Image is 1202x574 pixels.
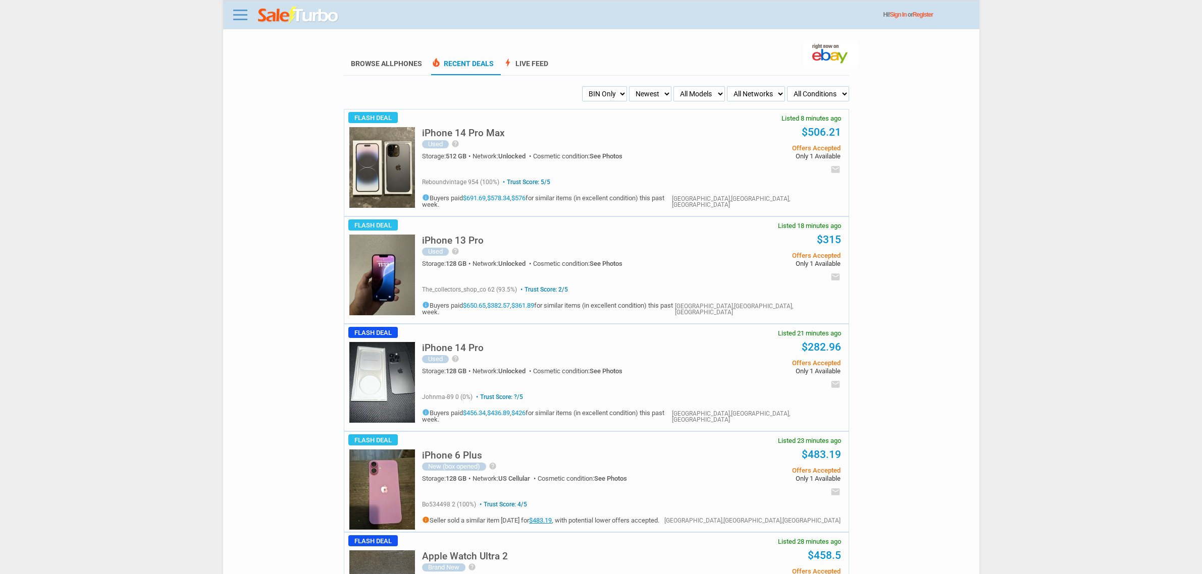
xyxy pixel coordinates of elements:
[348,112,398,123] span: Flash Deal
[498,260,526,267] span: Unlocked
[688,368,840,374] span: Only 1 Available
[348,219,398,231] span: Flash Deal
[451,140,459,148] i: help
[422,248,449,256] div: Used
[802,126,841,138] a: $506.21
[830,487,841,497] i: email
[422,516,659,524] h5: Seller sold a similar item [DATE] for , with potential lower offers accepted.
[422,475,473,482] div: Storage:
[422,355,449,363] div: Used
[422,450,482,460] h5: iPhone 6 Plus
[394,60,422,68] span: Phones
[468,563,476,571] i: help
[533,368,622,374] div: Cosmetic condition:
[349,449,415,530] img: s-l225.jpg
[503,58,513,68] span: bolt
[890,11,907,18] a: Sign In
[498,152,526,160] span: Unlocked
[446,367,466,375] span: 128 GB
[830,272,841,282] i: email
[422,463,486,471] div: New (box opened)
[802,448,841,461] a: $483.19
[422,286,517,293] span: the_collectors_shop_co 62 (93.5%)
[498,367,526,375] span: Unlocked
[802,341,841,353] a: $282.96
[781,115,841,122] span: Listed 8 minutes ago
[422,409,430,416] i: info
[511,302,534,309] a: $361.89
[422,301,675,315] h5: Buyers paid , , for similar items (in excellent condition) this past week.
[473,475,538,482] div: Network:
[778,330,841,336] span: Listed 21 minutes ago
[778,437,841,444] span: Listed 23 minutes ago
[473,153,533,159] div: Network:
[688,153,840,159] span: Only 1 Available
[422,516,430,524] i: info
[446,475,466,482] span: 128 GB
[422,238,484,245] a: iPhone 13 Pro
[664,518,841,524] div: [GEOGRAPHIC_DATA],[GEOGRAPHIC_DATA],[GEOGRAPHIC_DATA]
[498,475,530,482] span: US Cellular
[778,538,841,545] span: Listed 28 minutes ago
[422,153,473,159] div: Storage:
[688,467,840,474] span: Offers Accepted
[463,302,486,309] a: $650.65
[422,393,473,400] span: johnma-89 0 (0%)
[672,411,841,423] div: [GEOGRAPHIC_DATA],[GEOGRAPHIC_DATA],[GEOGRAPHIC_DATA]
[422,130,505,138] a: iPhone 14 Pro Max
[533,260,622,267] div: Cosmetic condition:
[503,60,548,75] a: boltLive Feed
[348,535,398,546] span: Flash Deal
[590,152,622,160] span: See Photos
[538,475,627,482] div: Cosmetic condition:
[489,462,497,470] i: help
[422,409,672,423] h5: Buyers paid , , for similar items (in excellent condition) this past week.
[511,409,526,417] a: $426
[688,360,840,366] span: Offers Accepted
[451,247,459,255] i: help
[422,501,476,508] span: bo534498 2 (100%)
[908,11,933,18] span: or
[474,393,523,400] span: Trust Score: ?/5
[688,145,840,151] span: Offers Accepted
[883,11,890,18] span: Hi!
[778,222,841,229] span: Listed 18 minutes ago
[258,7,339,25] img: saleturbo.com - Online Deals and Discount Coupons
[422,343,484,353] h5: iPhone 14 Pro
[478,501,527,508] span: Trust Score: 4/5
[830,379,841,389] i: email
[422,179,499,186] span: reboundvintage 954 (100%)
[351,60,422,68] a: Browse AllPhones
[348,327,398,338] span: Flash Deal
[349,127,415,208] img: s-l225.jpg
[688,252,840,259] span: Offers Accepted
[446,260,466,267] span: 128 GB
[349,235,415,315] img: s-l225.jpg
[422,194,672,208] h5: Buyers paid , , for similar items (in excellent condition) this past week.
[688,260,840,267] span: Only 1 Available
[594,475,627,482] span: See Photos
[422,128,505,138] h5: iPhone 14 Pro Max
[422,368,473,374] div: Storage:
[431,58,441,68] span: local_fire_department
[422,452,482,460] a: iPhone 6 Plus
[422,194,430,201] i: info
[487,409,510,417] a: $436.89
[511,194,526,202] a: $576
[348,434,398,445] span: Flash Deal
[913,11,933,18] a: Register
[808,549,841,561] a: $458.5
[529,516,552,524] a: $483.19
[473,368,533,374] div: Network:
[501,179,550,186] span: Trust Score: 5/5
[675,303,841,315] div: [GEOGRAPHIC_DATA],[GEOGRAPHIC_DATA],[GEOGRAPHIC_DATA]
[463,409,486,417] a: $456.34
[590,367,622,375] span: See Photos
[422,563,465,571] div: Brand New
[422,140,449,148] div: Used
[487,194,510,202] a: $578.34
[672,196,841,208] div: [GEOGRAPHIC_DATA],[GEOGRAPHIC_DATA],[GEOGRAPHIC_DATA]
[422,301,430,309] i: info
[422,236,484,245] h5: iPhone 13 Pro
[349,342,415,423] img: s-l225.jpg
